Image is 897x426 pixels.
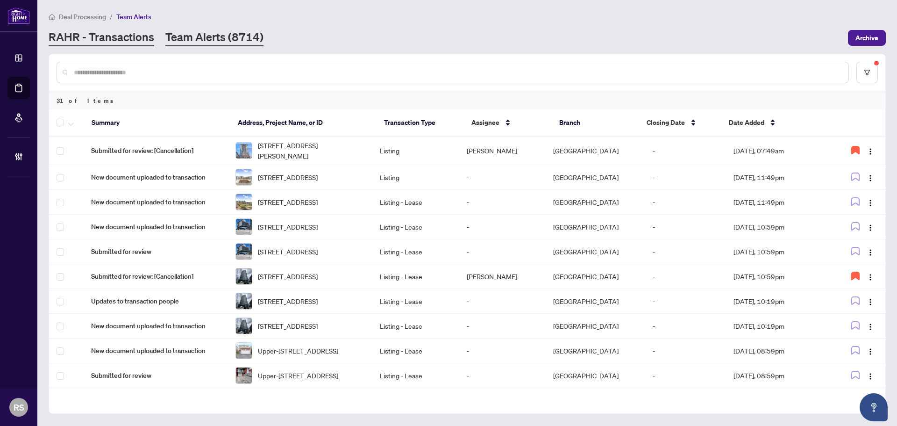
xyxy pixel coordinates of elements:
[372,289,459,314] td: Listing - Lease
[91,172,221,182] span: New document uploaded to transaction
[726,239,830,264] td: [DATE], 10:59pm
[7,7,30,24] img: logo
[726,363,830,388] td: [DATE], 08:59pm
[645,165,726,190] td: -
[863,368,878,383] button: Logo
[459,289,546,314] td: -
[863,195,878,209] button: Logo
[258,346,338,356] span: Upper-[STREET_ADDRESS]
[464,109,552,137] th: Assignee
[863,244,878,259] button: Logo
[372,363,459,388] td: Listing - Lease
[91,271,221,282] span: Submitted for review: [Cancellation]
[236,244,252,260] img: thumbnail-img
[49,14,55,20] span: home
[91,222,221,232] span: New document uploaded to transaction
[91,370,221,381] span: Submitted for review
[459,137,546,165] td: [PERSON_NAME]
[863,318,878,333] button: Logo
[647,117,685,128] span: Closing Date
[258,197,318,207] span: [STREET_ADDRESS]
[863,294,878,309] button: Logo
[236,343,252,359] img: thumbnail-img
[546,137,645,165] td: [GEOGRAPHIC_DATA]
[91,197,221,207] span: New document uploaded to transaction
[372,339,459,363] td: Listing - Lease
[14,401,24,414] span: RS
[867,323,874,331] img: Logo
[236,293,252,309] img: thumbnail-img
[726,165,830,190] td: [DATE], 11:49pm
[729,117,764,128] span: Date Added
[645,137,726,165] td: -
[258,140,365,161] span: [STREET_ADDRESS][PERSON_NAME]
[459,190,546,215] td: -
[546,339,645,363] td: [GEOGRAPHIC_DATA]
[91,296,221,306] span: Updates to transaction people
[645,190,726,215] td: -
[863,170,878,185] button: Logo
[377,109,464,137] th: Transaction Type
[867,224,874,231] img: Logo
[459,165,546,190] td: -
[459,264,546,289] td: [PERSON_NAME]
[459,339,546,363] td: -
[372,314,459,339] td: Listing - Lease
[372,137,459,165] td: Listing
[236,268,252,284] img: thumbnail-img
[863,269,878,284] button: Logo
[867,274,874,281] img: Logo
[459,215,546,239] td: -
[91,321,221,331] span: New document uploaded to transaction
[546,190,645,215] td: [GEOGRAPHIC_DATA]
[258,321,318,331] span: [STREET_ADDRESS]
[867,249,874,256] img: Logo
[726,215,830,239] td: [DATE], 10:59pm
[459,314,546,339] td: -
[645,314,726,339] td: -
[645,289,726,314] td: -
[726,137,830,165] td: [DATE], 07:49am
[84,109,230,137] th: Summary
[856,62,878,83] button: filter
[165,29,263,46] a: Team Alerts (8714)
[258,246,318,257] span: [STREET_ADDRESS]
[91,145,221,156] span: Submitted for review: [Cancellation]
[372,215,459,239] td: Listing - Lease
[867,148,874,155] img: Logo
[867,373,874,380] img: Logo
[110,11,113,22] li: /
[258,172,318,182] span: [STREET_ADDRESS]
[258,222,318,232] span: [STREET_ADDRESS]
[860,393,888,421] button: Open asap
[258,296,318,306] span: [STREET_ADDRESS]
[372,239,459,264] td: Listing - Lease
[236,143,252,159] img: thumbnail-img
[552,109,640,137] th: Branch
[459,363,546,388] td: -
[546,239,645,264] td: [GEOGRAPHIC_DATA]
[726,190,830,215] td: [DATE], 11:49pm
[867,348,874,355] img: Logo
[864,69,870,76] span: filter
[867,298,874,306] img: Logo
[546,363,645,388] td: [GEOGRAPHIC_DATA]
[645,339,726,363] td: -
[372,264,459,289] td: Listing - Lease
[230,109,377,137] th: Address, Project Name, or ID
[236,169,252,185] img: thumbnail-img
[459,239,546,264] td: -
[645,264,726,289] td: -
[49,29,154,46] a: RAHR - Transactions
[645,239,726,264] td: -
[236,318,252,334] img: thumbnail-img
[546,289,645,314] td: [GEOGRAPHIC_DATA]
[59,13,106,21] span: Deal Processing
[236,194,252,210] img: thumbnail-img
[91,346,221,356] span: New document uploaded to transaction
[863,143,878,158] button: Logo
[546,215,645,239] td: [GEOGRAPHIC_DATA]
[855,30,878,45] span: Archive
[471,117,499,128] span: Assignee
[546,165,645,190] td: [GEOGRAPHIC_DATA]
